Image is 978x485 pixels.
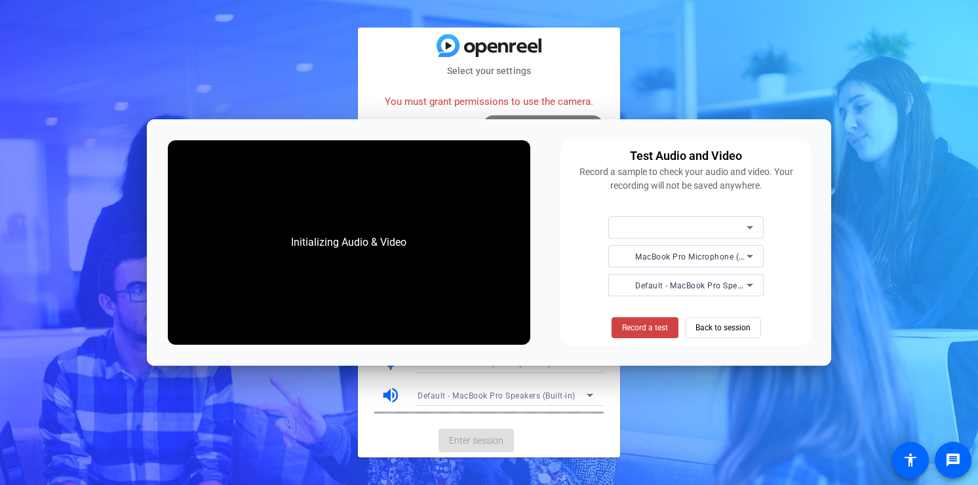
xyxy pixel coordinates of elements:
span: Default - MacBook Pro Speakers (Built-in) [418,391,576,400]
span: Back to session [695,315,751,340]
mat-icon: accessibility [903,452,918,468]
button: Back to session [685,317,761,338]
span: MacBook Pro Microphone (Built-in) [635,251,769,262]
img: blue-gradient.svg [437,34,541,57]
mat-icon: volume_up [381,385,401,405]
div: Test Audio and Video [630,147,742,165]
div: You must grant permissions to use the camera. [374,88,604,116]
mat-card-subtitle: Select your settings [358,64,620,78]
button: Record a test [612,317,678,338]
span: Default - MacBook Pro Speakers (Built-in) [635,280,793,290]
mat-icon: message [945,452,961,468]
span: Record a test [622,322,668,334]
mat-icon: info [489,119,505,134]
span: MacBook Pro Microphone (Built-in) [418,359,551,368]
div: Initializing Audio & Video [278,222,420,263]
div: Record a sample to check your audio and video. Your recording will not be saved anywhere. [568,165,804,193]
